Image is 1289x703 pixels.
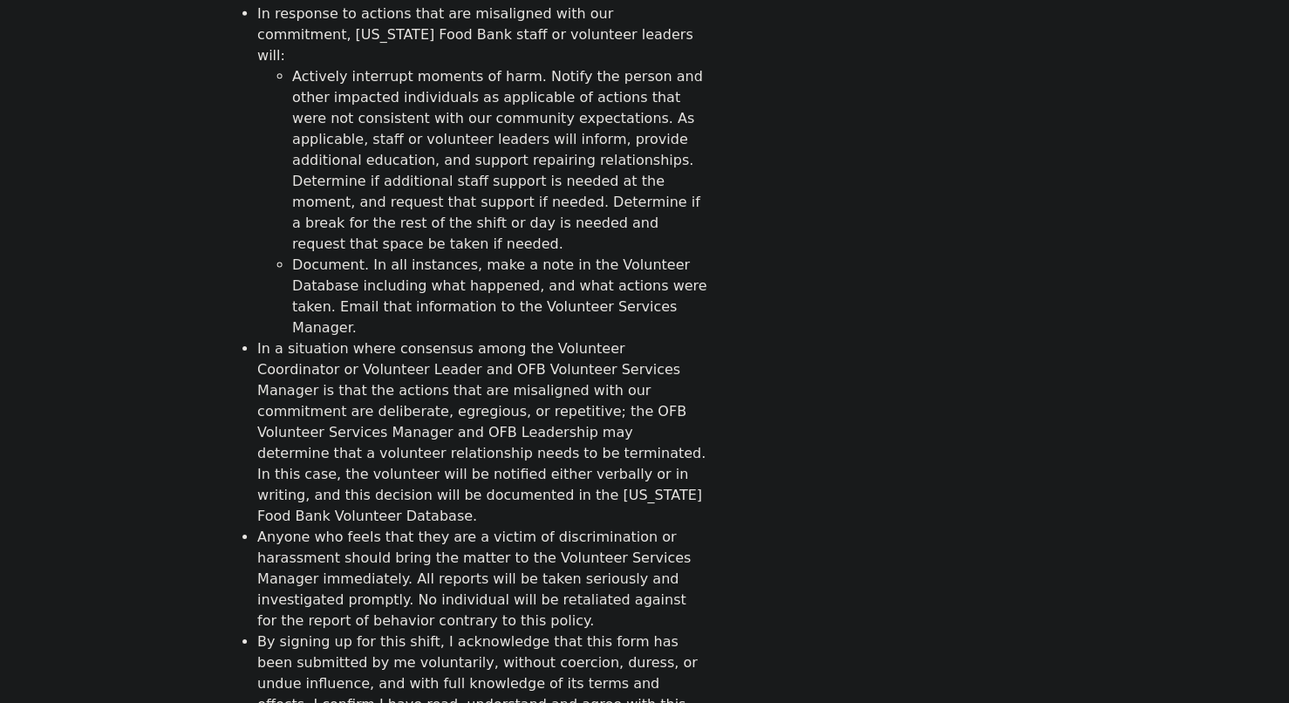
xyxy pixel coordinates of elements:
[257,338,708,527] li: In a situation where consensus among the Volunteer Coordinator or Volunteer Leader and OFB Volunt...
[257,3,708,338] li: In response to actions that are misaligned with our commitment, [US_STATE] Food Bank staff or vol...
[292,255,708,338] li: Document. In all instances, make a note in the Volunteer Database including what happened, and wh...
[257,527,708,631] li: Anyone who feels that they are a victim of discrimination or harassment should bring the matter t...
[292,66,708,255] li: Actively interrupt moments of harm. Notify the person and other impacted individuals as applicabl...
